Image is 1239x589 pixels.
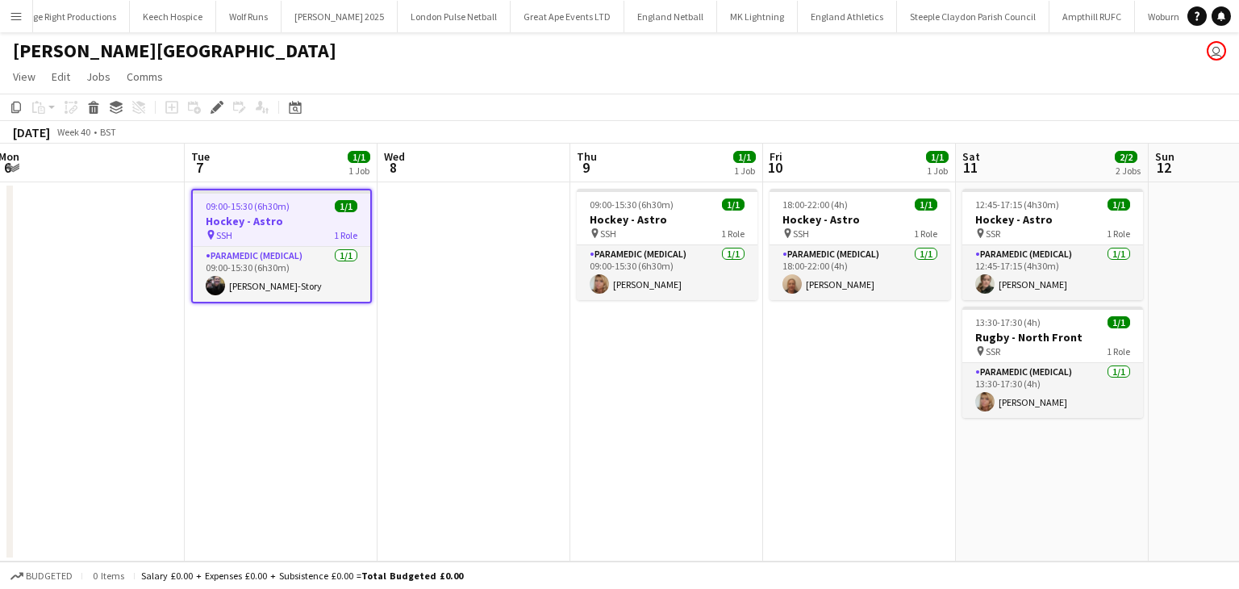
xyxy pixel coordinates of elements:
[897,1,1049,32] button: Steeple Claydon Parish Council
[282,1,398,32] button: [PERSON_NAME] 2025
[45,66,77,87] a: Edit
[1049,1,1135,32] button: Ampthill RUFC
[1207,41,1226,61] app-user-avatar: Mark Boobier
[80,66,117,87] a: Jobs
[798,1,897,32] button: England Athletics
[6,1,130,32] button: Stage Right Productions
[398,1,511,32] button: London Pulse Netball
[13,39,336,63] h1: [PERSON_NAME][GEOGRAPHIC_DATA]
[216,1,282,32] button: Wolf Runs
[141,570,463,582] div: Salary £0.00 + Expenses £0.00 + Subsistence £0.00 =
[13,69,35,84] span: View
[13,124,50,140] div: [DATE]
[127,69,163,84] span: Comms
[89,570,127,582] span: 0 items
[6,66,42,87] a: View
[52,69,70,84] span: Edit
[86,69,111,84] span: Jobs
[511,1,624,32] button: Great Ape Events LTD
[717,1,798,32] button: MK Lightning
[53,126,94,138] span: Week 40
[130,1,216,32] button: Keech Hospice
[26,570,73,582] span: Budgeted
[361,570,463,582] span: Total Budgeted £0.00
[120,66,169,87] a: Comms
[100,126,116,138] div: BST
[1135,1,1220,32] button: Woburn Sands
[624,1,717,32] button: England Netball
[8,567,75,585] button: Budgeted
